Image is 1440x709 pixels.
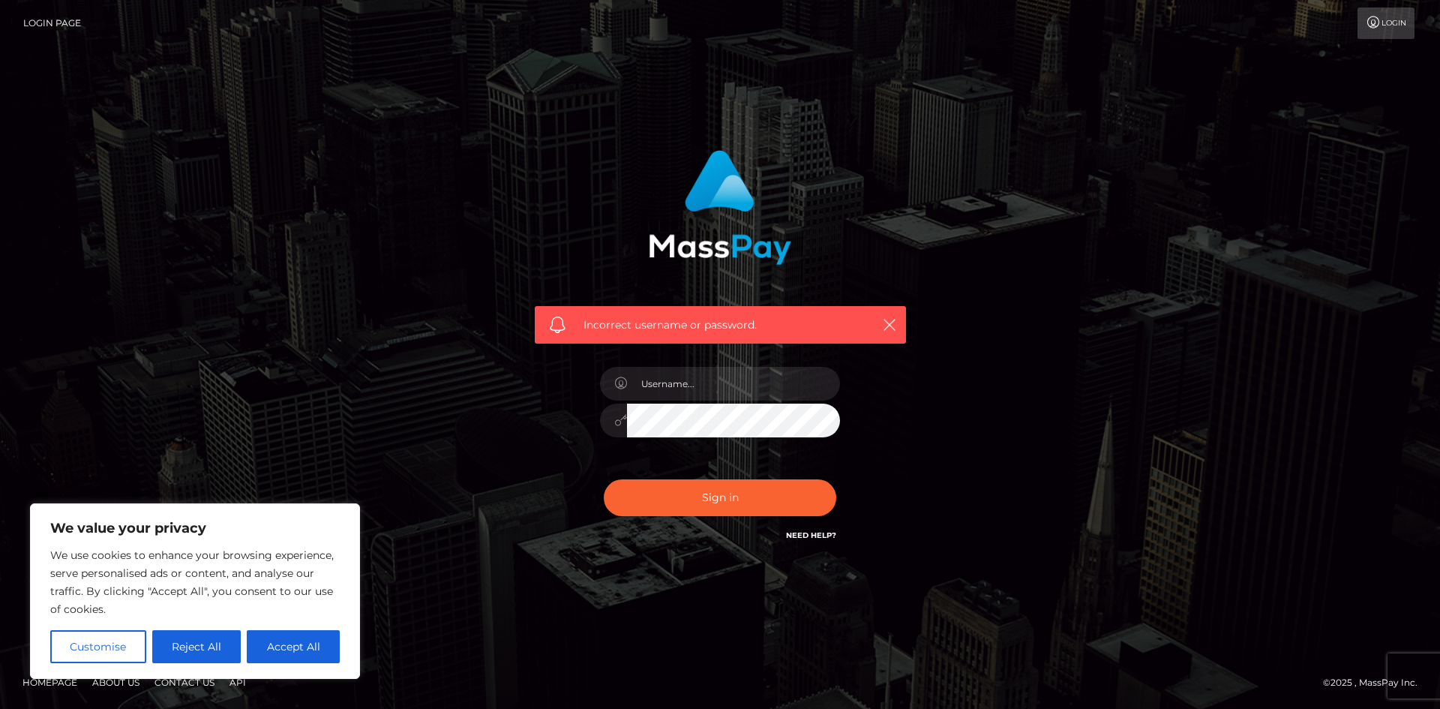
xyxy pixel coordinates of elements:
[86,671,145,694] a: About Us
[786,530,836,540] a: Need Help?
[1323,674,1429,691] div: © 2025 , MassPay Inc.
[50,630,146,663] button: Customise
[247,630,340,663] button: Accept All
[649,150,791,265] img: MassPay Login
[50,519,340,537] p: We value your privacy
[23,8,81,39] a: Login Page
[30,503,360,679] div: We value your privacy
[148,671,220,694] a: Contact Us
[604,479,836,516] button: Sign in
[223,671,252,694] a: API
[583,317,857,333] span: Incorrect username or password.
[16,671,83,694] a: Homepage
[1357,8,1414,39] a: Login
[627,367,840,401] input: Username...
[50,546,340,618] p: We use cookies to enhance your browsing experience, serve personalised ads or content, and analys...
[152,630,241,663] button: Reject All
